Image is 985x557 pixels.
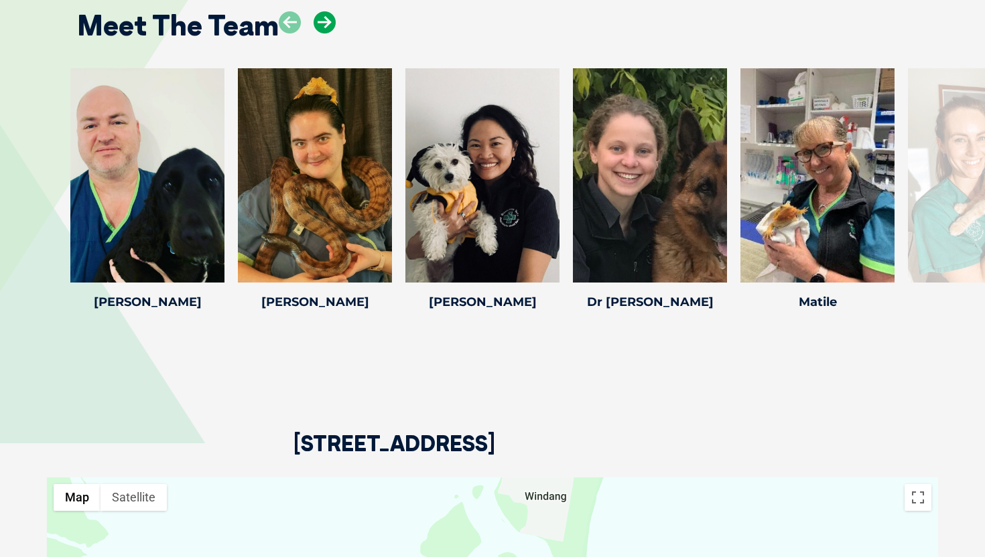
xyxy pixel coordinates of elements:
[405,296,560,308] h4: [PERSON_NAME]
[54,484,101,511] button: Show street map
[70,296,224,308] h4: [PERSON_NAME]
[573,296,727,308] h4: Dr [PERSON_NAME]
[101,484,167,511] button: Show satellite imagery
[238,296,392,308] h4: [PERSON_NAME]
[77,11,279,39] h2: Meet The Team
[293,432,495,477] h2: [STREET_ADDRESS]
[740,296,895,308] h4: Matile
[905,484,931,511] button: Toggle fullscreen view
